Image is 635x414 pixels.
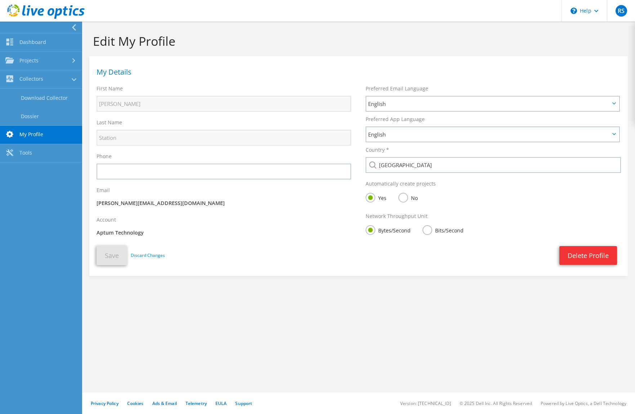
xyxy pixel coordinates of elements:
li: © 2025 Dell Inc. All Rights Reserved [460,400,532,406]
a: Privacy Policy [91,400,118,406]
label: Preferred App Language [366,116,425,123]
label: Phone [97,153,112,160]
a: Delete Profile [559,246,617,265]
button: Save [97,246,127,265]
a: Discard Changes [131,251,165,259]
label: Last Name [97,119,122,126]
label: Bits/Second [422,225,464,234]
label: Preferred Email Language [366,85,428,92]
p: [PERSON_NAME][EMAIL_ADDRESS][DOMAIN_NAME] [97,199,351,207]
p: Aptum Technology [97,229,351,237]
a: EULA [215,400,227,406]
a: Ads & Email [152,400,177,406]
label: First Name [97,85,123,92]
li: Powered by Live Optics, a Dell Technology [541,400,626,406]
h1: Edit My Profile [93,34,621,49]
label: Email [97,187,110,194]
h1: My Details [97,68,617,76]
a: Cookies [127,400,144,406]
label: Country * [366,146,389,153]
label: Account [97,216,116,223]
li: Version: [TECHNICAL_ID] [400,400,451,406]
svg: \n [571,8,577,14]
a: Telemetry [185,400,207,406]
label: Yes [366,193,386,202]
span: RS [616,5,627,17]
label: Bytes/Second [366,225,411,234]
label: Automatically create projects [366,180,436,187]
span: English [368,99,609,108]
span: English [368,130,609,139]
label: Network Throughput Unit [366,213,428,220]
a: Support [235,400,252,406]
label: No [398,193,418,202]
